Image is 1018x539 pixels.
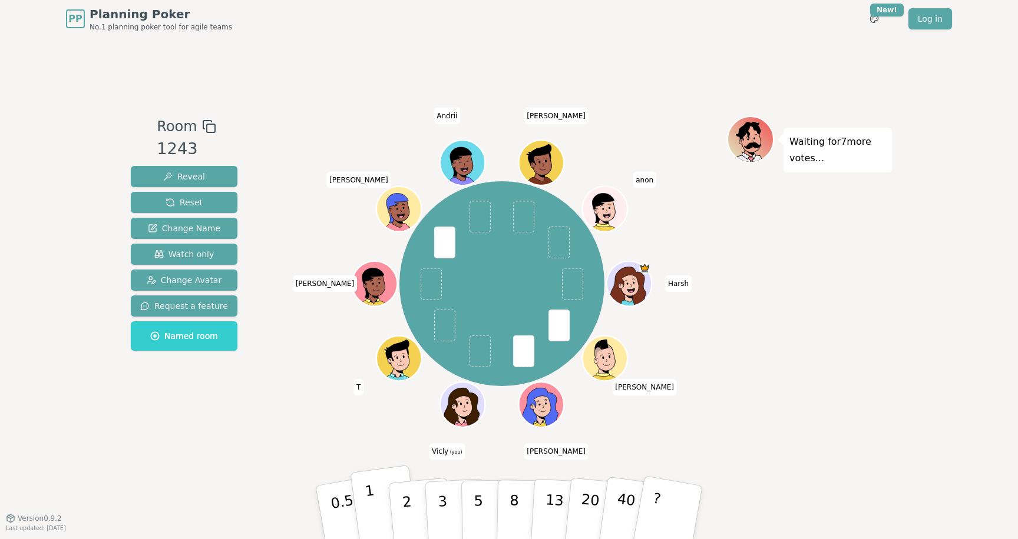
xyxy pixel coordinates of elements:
[639,262,650,274] span: Harsh is the host
[665,275,692,292] span: Click to change your name
[148,222,220,234] span: Change Name
[870,4,904,16] div: New!
[326,172,391,188] span: Click to change your name
[908,8,952,29] a: Log in
[789,134,886,167] p: Waiting for 7 more votes...
[293,275,358,292] span: Click to change your name
[434,108,460,124] span: Click to change your name
[157,116,197,137] span: Room
[18,514,62,523] span: Version 0.9.2
[612,379,677,395] span: Click to change your name
[6,525,66,531] span: Last updated: [DATE]
[448,450,462,455] span: (you)
[140,300,228,312] span: Request a feature
[441,383,484,425] button: Click to change your avatar
[131,192,237,213] button: Reset
[524,443,589,460] span: Click to change your name
[131,244,237,265] button: Watch only
[66,6,232,32] a: PPPlanning PokerNo.1 planning poker tool for agile teams
[131,321,237,351] button: Named room
[353,379,363,395] span: Click to change your name
[131,295,237,317] button: Request a feature
[90,6,232,22] span: Planning Poker
[157,137,216,161] div: 1243
[163,171,205,182] span: Reveal
[90,22,232,32] span: No.1 planning poker tool for agile teams
[131,269,237,291] button: Change Avatar
[150,330,218,342] span: Named room
[633,172,656,188] span: Click to change your name
[131,218,237,239] button: Change Name
[166,197,203,208] span: Reset
[154,248,214,260] span: Watch only
[6,514,62,523] button: Version0.9.2
[147,274,222,286] span: Change Avatar
[68,12,82,26] span: PP
[864,8,885,29] button: New!
[429,443,465,460] span: Click to change your name
[524,108,589,124] span: Click to change your name
[131,166,237,187] button: Reveal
